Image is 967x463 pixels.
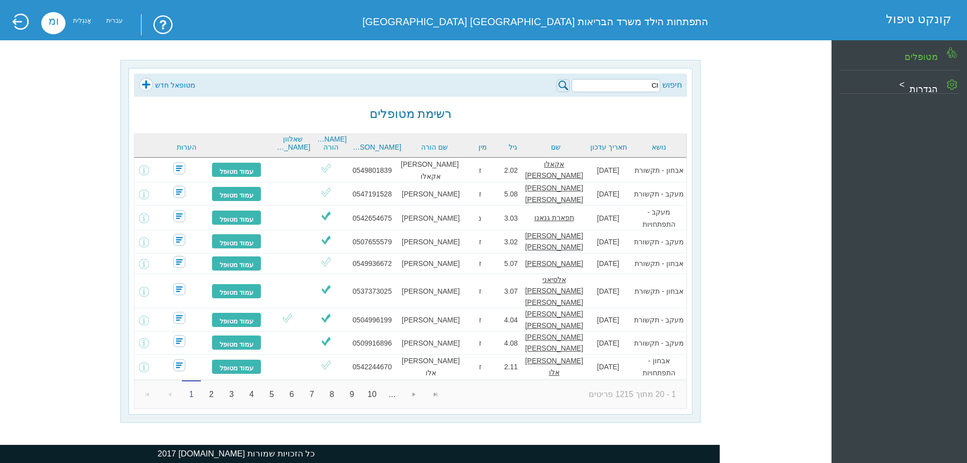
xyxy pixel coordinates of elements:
font: 0549801839 [353,166,392,174]
img: ViV.png [320,312,332,324]
font: [PERSON_NAME] אלו [525,357,583,376]
a: 3 [222,384,241,405]
img: ViO.png [320,186,332,199]
font: ז [479,316,481,324]
font: [DATE] [597,339,619,347]
font: עמוד מטופל [220,341,254,348]
font: [PERSON_NAME] [402,190,460,198]
font: ז [479,166,481,174]
font: [PERSON_NAME] [PERSON_NAME] [525,333,583,352]
img: SettingGIcon.png [947,80,957,90]
font: ז [479,238,481,246]
a: 10 [362,384,382,405]
font: עמוד מטופל [220,261,254,269]
a: עבור לעמוד הבא [403,384,424,405]
font: [PERSON_NAME] [402,339,460,347]
a: 4 [242,384,261,405]
font: הגדרות [910,83,938,94]
img: PatientGIcon.png [947,47,957,58]
img: ViV.png [320,234,332,246]
img: SecretaryNoComment.png [173,256,185,268]
a: עמוד מטופל [212,335,262,350]
font: [PERSON_NAME] [PERSON_NAME] [525,310,583,329]
font: מעקב - תקשורת [634,316,684,324]
font: עמוד מטופל [220,239,254,247]
img: SecretaryNoComment.png [173,312,185,324]
font: ז [479,260,481,268]
img: ViV.png [320,210,332,222]
img: SecretaryNoComment.png [173,234,185,246]
font: 4.04 [504,316,518,324]
font: 1 [189,390,193,399]
img: ViO.png [320,162,332,174]
font: 10 [368,390,377,399]
font: עמוד מטופל [220,289,254,296]
a: עמוד מטופל [212,186,262,202]
font: 0542244670 [353,363,392,371]
a: עבור לעמוד האחרון [426,384,446,405]
font: עמוד מטופל [220,317,254,325]
font: עמוד מטופל [220,168,254,175]
font: 6 [290,390,294,399]
a: שאלוון [PERSON_NAME] [276,135,310,151]
font: [PERSON_NAME] [402,214,460,222]
font: מטופאל חדש [155,81,195,89]
img: SecretaryNoComment.png [173,162,185,174]
font: 4 [249,390,254,399]
font: [PERSON_NAME] [PERSON_NAME] [525,232,583,251]
font: שם [551,143,561,151]
font: [PERSON_NAME] הורה [289,135,347,151]
font: אלסיאני [PERSON_NAME] [PERSON_NAME] [525,276,583,306]
a: גיל [504,143,523,151]
font: [DATE] [597,214,619,222]
a: עמוד מטופל [212,256,262,271]
font: ומ [48,15,59,27]
font: הערות [177,143,196,151]
font: אבחון - תקשורת [635,260,683,268]
font: 2.02 [504,166,518,174]
font: 5.07 [504,260,518,268]
font: ז [479,339,481,347]
font: 0509916896 [353,339,392,347]
font: 8 [330,390,334,399]
font: 0542654675 [353,214,392,222]
font: חיפוש [662,81,682,89]
img: SecretaryNoComment.png [173,210,185,222]
font: 1 - 20 מתוך 1215 פריטים [589,390,676,399]
font: [DATE] [597,316,619,324]
a: שם [528,143,584,151]
font: נ [478,214,481,222]
a: שם הורה [406,143,462,151]
a: 7 [302,384,322,405]
font: התפתחות הילד משרד הבריאות [GEOGRAPHIC_DATA] [GEOGRAPHIC_DATA] [362,16,708,27]
font: [PERSON_NAME] [402,287,460,295]
img: ViV.png [320,335,332,348]
a: [PERSON_NAME] [352,143,401,151]
a: נושא [634,143,684,151]
a: 2 [201,384,221,405]
a: עמוד מטופל [212,312,262,327]
font: [DATE] [597,363,619,371]
font: [PERSON_NAME] [PERSON_NAME] [525,184,583,203]
font: [PERSON_NAME] [402,260,460,268]
font: [PERSON_NAME] [402,238,460,246]
a: 9 [342,384,362,405]
a: עמוד מטופל [212,210,262,225]
font: אבחון - התפתחויות [643,357,675,377]
font: מעקב - התפתחויות [643,208,675,228]
font: מין [478,143,487,151]
font: [PERSON_NAME] [402,316,460,324]
font: אבחון - תקשורת [635,287,683,295]
font: גיל [509,143,517,151]
font: [DATE] [597,287,619,295]
img: ViV.png [320,283,332,296]
font: [PERSON_NAME] אלו [402,357,460,377]
a: הערות [164,143,210,151]
font: 0507655579 [353,238,392,246]
font: מעקב - תקשורת [634,339,684,347]
font: 2.11 [504,363,518,371]
a: עמוד מטופל [212,234,262,249]
font: [DATE] [597,238,619,246]
img: SecretaryNoComment.png [173,283,185,295]
img: ViO.png [320,255,332,268]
